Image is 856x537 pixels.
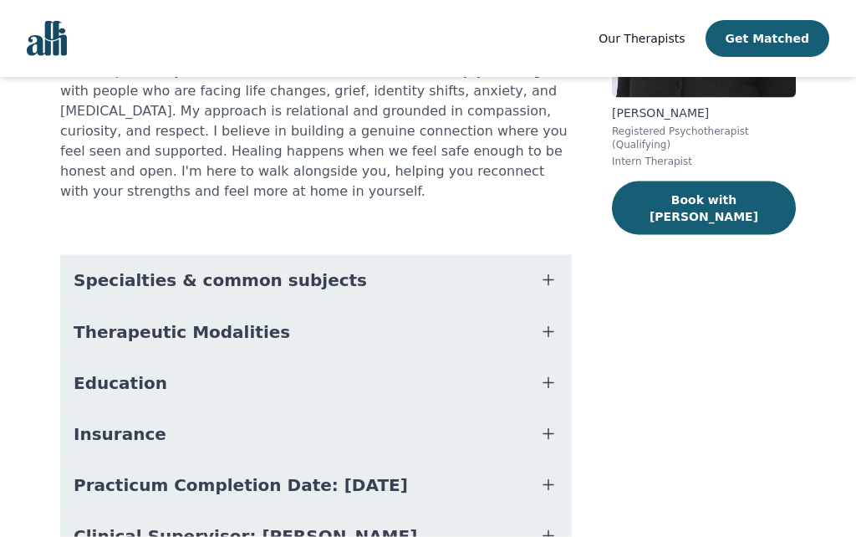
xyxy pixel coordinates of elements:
[60,307,572,357] button: Therapeutic Modalities
[60,255,572,305] button: Specialties & common subjects
[612,182,796,235] button: Book with [PERSON_NAME]
[74,422,166,446] span: Insurance
[74,320,290,344] span: Therapeutic Modalities
[74,473,408,497] span: Practicum Completion Date: [DATE]
[60,409,572,459] button: Insurance
[706,20,829,57] button: Get Matched
[599,28,685,49] a: Our Therapists
[612,155,796,168] p: Intern Therapist
[74,371,167,395] span: Education
[60,358,572,408] button: Education
[599,32,685,45] span: Our Therapists
[74,268,367,292] span: Specialties & common subjects
[612,105,796,121] p: [PERSON_NAME]
[60,21,572,202] p: Life transitions, whether through loss, growth, or unexpected change, can bring up deep questions...
[612,125,796,151] p: Registered Psychotherapist (Qualifying)
[27,21,67,56] img: alli logo
[60,460,572,510] button: Practicum Completion Date: [DATE]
